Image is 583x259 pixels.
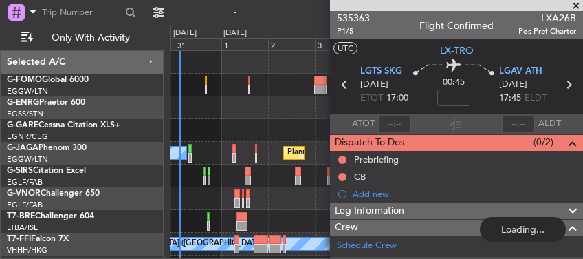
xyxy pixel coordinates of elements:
[7,200,43,210] a: EGLF/FAB
[499,78,527,92] span: [DATE]
[7,167,86,175] a: G-SIRSCitation Excel
[175,38,221,50] div: 31
[7,144,38,152] span: G-JAGA
[352,117,375,131] span: ATOT
[386,92,408,105] span: 17:00
[173,28,197,39] div: [DATE]
[7,212,35,220] span: T7-BRE
[7,245,47,256] a: VHHH/HKG
[354,171,366,183] div: CB
[42,2,121,23] input: Trip Number
[538,117,561,131] span: ALDT
[223,28,247,39] div: [DATE]
[7,121,120,129] a: G-GARECessna Citation XLS+
[7,86,48,96] a: EGGW/LTN
[333,42,357,54] button: UTC
[480,217,566,242] div: Loading...
[7,235,31,243] span: T7-FFI
[7,121,38,129] span: G-GARE
[533,135,553,149] span: (0/2)
[7,132,48,142] a: EGNR/CEG
[7,177,43,187] a: EGLF/FAB
[7,99,85,107] a: G-ENRGPraetor 600
[419,19,494,33] div: Flight Confirmed
[335,135,404,151] span: Dispatch To-Dos
[518,25,576,37] span: Pos Pref Charter
[360,92,383,105] span: ETOT
[7,235,69,243] a: T7-FFIFalcon 7X
[337,11,370,25] span: 535363
[7,144,87,152] a: G-JAGAPhenom 300
[499,92,521,105] span: 17:45
[337,25,370,37] span: P1/5
[36,33,145,43] span: Only With Activity
[268,38,315,50] div: 2
[15,27,149,49] button: Only With Activity
[7,222,38,233] a: LTBA/ISL
[354,154,399,165] div: Prebriefing
[440,43,474,58] span: LX-TRO
[287,143,504,163] div: Planned Maint [GEOGRAPHIC_DATA] ([GEOGRAPHIC_DATA])
[335,220,358,236] span: Crew
[353,188,576,200] div: Add new
[360,65,402,79] span: LGTS SKG
[315,38,362,50] div: 3
[7,76,89,84] a: G-FOMOGlobal 6000
[7,189,41,198] span: G-VNOR
[7,167,33,175] span: G-SIRS
[518,11,576,25] span: LXA26B
[7,109,43,119] a: EGSS/STN
[525,92,547,105] span: ELDT
[499,65,542,79] span: LGAV ATH
[7,189,100,198] a: G-VNORChallenger 650
[335,203,404,219] span: Leg Information
[7,76,42,84] span: G-FOMO
[7,99,39,107] span: G-ENRG
[443,76,465,90] span: 00:45
[337,239,397,253] a: Schedule Crew
[221,38,268,50] div: 1
[360,78,388,92] span: [DATE]
[7,154,48,165] a: EGGW/LTN
[378,116,411,132] input: --:--
[7,212,94,220] a: T7-BREChallenger 604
